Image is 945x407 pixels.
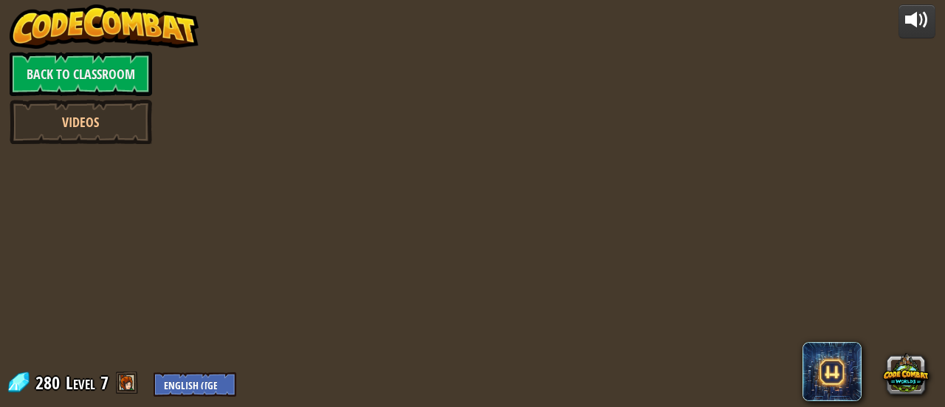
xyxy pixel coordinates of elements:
img: CodeCombat - Learn how to code by playing a game [10,4,199,49]
a: Videos [10,100,152,144]
span: 7 [100,371,109,394]
a: Back to Classroom [10,52,152,96]
button: Adjust volume [898,4,935,39]
span: 280 [35,371,64,394]
span: Level [66,371,95,395]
